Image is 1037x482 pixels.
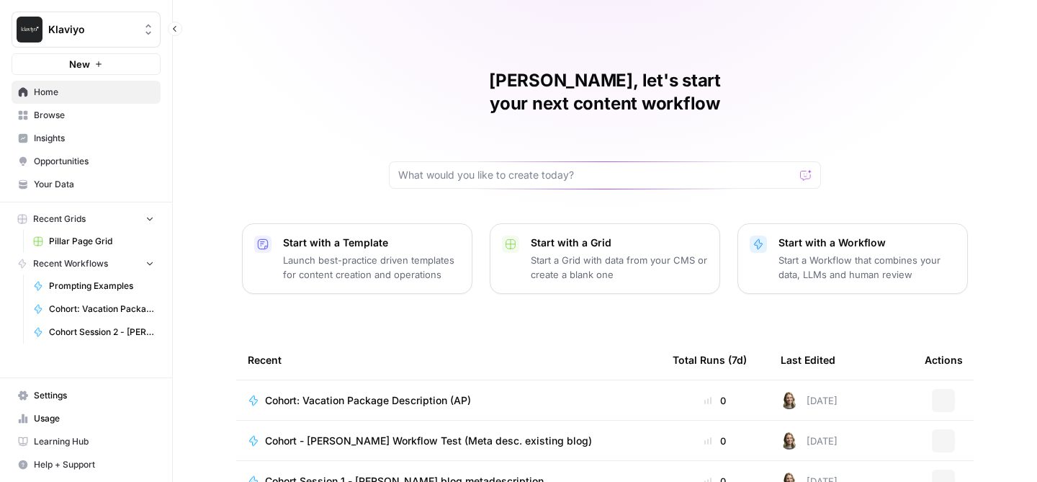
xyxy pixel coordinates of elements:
[12,12,161,48] button: Workspace: Klaviyo
[12,384,161,407] a: Settings
[737,223,968,294] button: Start with a WorkflowStart a Workflow that combines your data, LLMs and human review
[49,303,154,316] span: Cohort: Vacation Package Description (AP)
[49,326,154,339] span: Cohort Session 2 - [PERSON_NAME] brand FAQs
[265,434,592,448] span: Cohort - [PERSON_NAME] Workflow Test (Meta desc. existing blog)
[673,393,758,408] div: 0
[17,17,42,43] img: Klaviyo Logo
[27,298,161,321] a: Cohort: Vacation Package Description (AP)
[34,412,154,425] span: Usage
[12,253,161,275] button: Recent Workflows
[925,340,963,380] div: Actions
[283,253,460,282] p: Launch best-practice driven templates for content creation and operations
[12,430,161,453] a: Learning Hub
[12,208,161,230] button: Recent Grids
[781,340,835,380] div: Last Edited
[49,280,154,293] span: Prompting Examples
[27,275,161,298] a: Prompting Examples
[389,69,821,115] h1: [PERSON_NAME], let's start your next content workflow
[12,407,161,430] a: Usage
[34,132,154,145] span: Insights
[781,392,798,409] img: py6yo7dwv8w8ixlr6w7vmssvagzi
[34,109,154,122] span: Browse
[12,81,161,104] a: Home
[34,178,154,191] span: Your Data
[283,236,460,250] p: Start with a Template
[242,223,472,294] button: Start with a TemplateLaunch best-practice driven templates for content creation and operations
[673,434,758,448] div: 0
[248,393,650,408] a: Cohort: Vacation Package Description (AP)
[27,321,161,344] a: Cohort Session 2 - [PERSON_NAME] brand FAQs
[778,236,956,250] p: Start with a Workflow
[12,150,161,173] a: Opportunities
[531,236,708,250] p: Start with a Grid
[34,435,154,448] span: Learning Hub
[12,104,161,127] a: Browse
[27,230,161,253] a: Pillar Page Grid
[248,340,650,380] div: Recent
[781,392,838,409] div: [DATE]
[49,235,154,248] span: Pillar Page Grid
[265,393,471,408] span: Cohort: Vacation Package Description (AP)
[781,432,798,450] img: py6yo7dwv8w8ixlr6w7vmssvagzi
[12,173,161,196] a: Your Data
[778,253,956,282] p: Start a Workflow that combines your data, LLMs and human review
[34,389,154,402] span: Settings
[33,257,108,270] span: Recent Workflows
[781,432,838,450] div: [DATE]
[248,434,650,448] a: Cohort - [PERSON_NAME] Workflow Test (Meta desc. existing blog)
[69,57,90,71] span: New
[398,168,794,182] input: What would you like to create today?
[34,458,154,471] span: Help + Support
[33,213,86,226] span: Recent Grids
[490,223,720,294] button: Start with a GridStart a Grid with data from your CMS or create a blank one
[531,253,708,282] p: Start a Grid with data from your CMS or create a blank one
[12,53,161,75] button: New
[12,127,161,150] a: Insights
[673,340,747,380] div: Total Runs (7d)
[48,22,135,37] span: Klaviyo
[12,453,161,476] button: Help + Support
[34,155,154,168] span: Opportunities
[34,86,154,99] span: Home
